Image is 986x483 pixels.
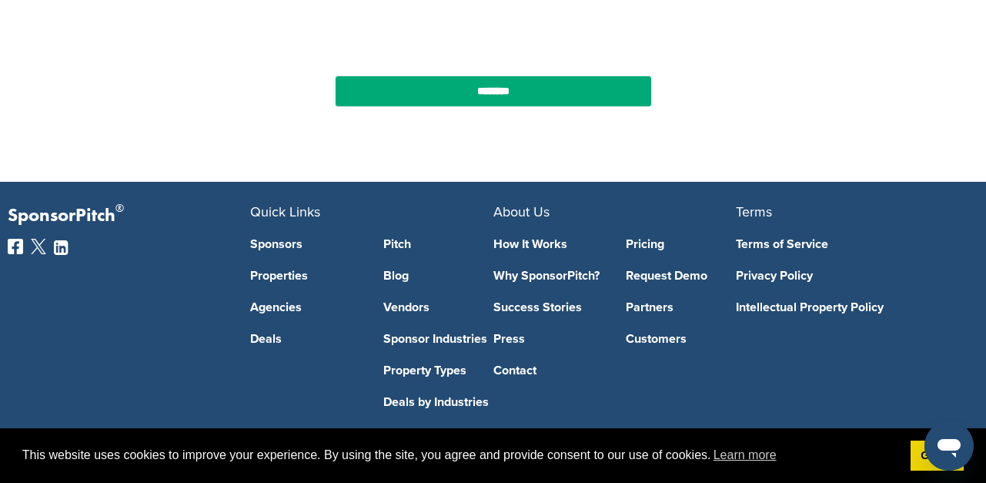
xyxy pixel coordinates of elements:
a: learn more about cookies [711,444,779,467]
a: Partners [626,301,736,314]
a: Agencies [250,301,360,314]
img: Twitter [31,239,46,254]
span: About Us [493,203,550,220]
iframe: reCAPTCHA [406,8,581,53]
a: dismiss cookie message [911,441,964,471]
a: Pricing [626,238,736,250]
a: Privacy Policy [736,270,955,282]
a: Contact [493,364,603,377]
a: Blog [383,270,493,282]
a: Properties [250,270,360,282]
a: Customers [626,333,736,345]
span: ® [115,199,124,218]
a: Request Demo [626,270,736,282]
a: Intellectual Property Policy [736,301,955,314]
a: Deals [250,333,360,345]
span: This website uses cookies to improve your experience. By using the site, you agree and provide co... [22,444,898,467]
span: Terms [736,203,772,220]
iframe: Button to launch messaging window [924,421,974,471]
p: SponsorPitch [8,205,250,227]
a: Property Types [383,364,493,377]
img: Facebook [8,239,23,254]
a: Success Stories [493,301,603,314]
a: Why SponsorPitch? [493,270,603,282]
a: Terms of Service [736,238,955,250]
a: Sponsors [250,238,360,250]
span: Quick Links [250,203,320,220]
a: How It Works [493,238,603,250]
a: Vendors [383,301,493,314]
a: Pitch [383,238,493,250]
a: Sponsor Industries [383,333,493,345]
a: Deals by Industries [383,396,493,408]
a: Press [493,333,603,345]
